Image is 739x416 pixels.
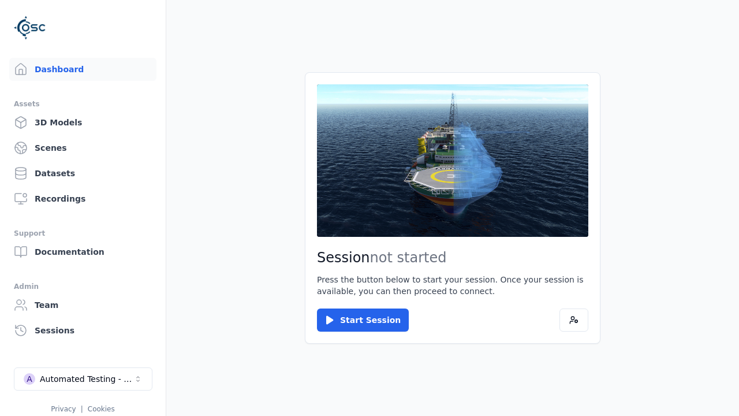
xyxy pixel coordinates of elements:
div: Automated Testing - Playwright [40,373,133,385]
button: Start Session [317,309,409,332]
a: Scenes [9,136,156,159]
span: | [81,405,83,413]
p: Press the button below to start your session. Once your session is available, you can then procee... [317,274,588,297]
a: Recordings [9,187,156,210]
div: A [24,373,35,385]
a: Privacy [51,405,76,413]
a: Sessions [9,319,156,342]
img: Logo [14,12,46,44]
span: not started [370,250,447,266]
div: Assets [14,97,152,111]
a: Team [9,294,156,317]
a: Documentation [9,240,156,263]
a: Datasets [9,162,156,185]
div: Support [14,226,152,240]
div: Admin [14,280,152,294]
a: Dashboard [9,58,156,81]
a: Cookies [88,405,115,413]
h2: Session [317,248,588,267]
a: 3D Models [9,111,156,134]
button: Select a workspace [14,367,152,391]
